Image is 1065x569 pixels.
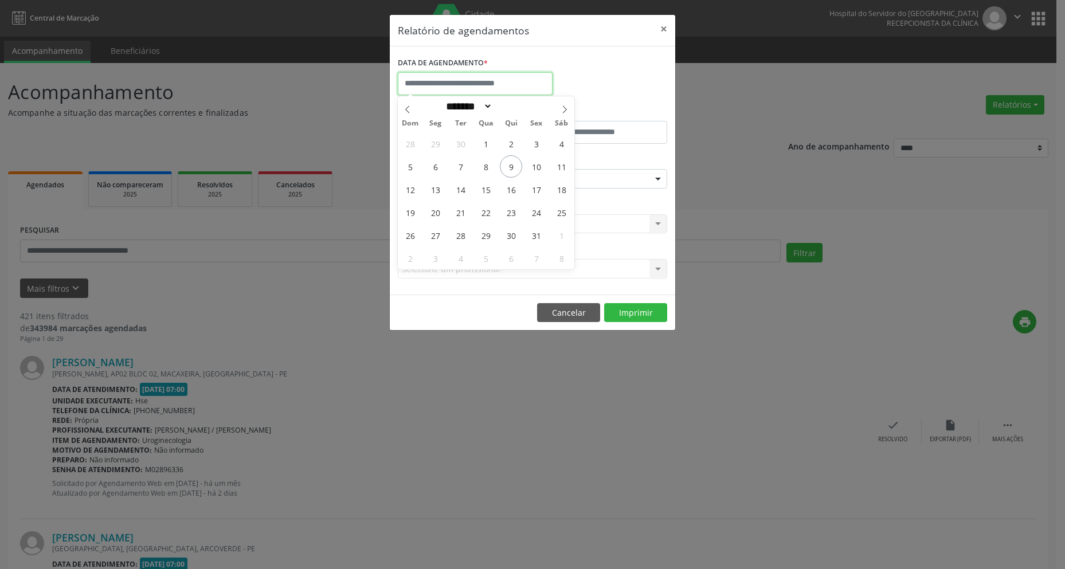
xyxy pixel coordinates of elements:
[399,201,421,223] span: Outubro 19, 2025
[449,224,472,246] span: Outubro 28, 2025
[399,247,421,269] span: Novembro 2, 2025
[449,132,472,155] span: Setembro 30, 2025
[424,201,447,223] span: Outubro 20, 2025
[475,178,497,201] span: Outubro 15, 2025
[499,120,524,127] span: Qui
[423,120,448,127] span: Seg
[398,120,423,127] span: Dom
[550,224,573,246] span: Novembro 1, 2025
[537,303,600,323] button: Cancelar
[550,178,573,201] span: Outubro 18, 2025
[449,201,472,223] span: Outubro 21, 2025
[500,178,522,201] span: Outubro 16, 2025
[398,23,529,38] h5: Relatório de agendamentos
[475,247,497,269] span: Novembro 5, 2025
[550,155,573,178] span: Outubro 11, 2025
[475,155,497,178] span: Outubro 8, 2025
[550,247,573,269] span: Novembro 8, 2025
[500,155,522,178] span: Outubro 9, 2025
[549,120,574,127] span: Sáb
[652,15,675,43] button: Close
[473,120,499,127] span: Qua
[399,178,421,201] span: Outubro 12, 2025
[535,103,667,121] label: ATÉ
[500,201,522,223] span: Outubro 23, 2025
[442,100,492,112] select: Month
[500,247,522,269] span: Novembro 6, 2025
[398,54,488,72] label: DATA DE AGENDAMENTO
[500,224,522,246] span: Outubro 30, 2025
[424,224,447,246] span: Outubro 27, 2025
[550,201,573,223] span: Outubro 25, 2025
[525,247,547,269] span: Novembro 7, 2025
[500,132,522,155] span: Outubro 2, 2025
[448,120,473,127] span: Ter
[424,247,447,269] span: Novembro 3, 2025
[604,303,667,323] button: Imprimir
[449,155,472,178] span: Outubro 7, 2025
[525,132,547,155] span: Outubro 3, 2025
[449,247,472,269] span: Novembro 4, 2025
[525,201,547,223] span: Outubro 24, 2025
[399,224,421,246] span: Outubro 26, 2025
[524,120,549,127] span: Sex
[525,224,547,246] span: Outubro 31, 2025
[449,178,472,201] span: Outubro 14, 2025
[424,178,447,201] span: Outubro 13, 2025
[525,178,547,201] span: Outubro 17, 2025
[525,155,547,178] span: Outubro 10, 2025
[424,155,447,178] span: Outubro 6, 2025
[475,201,497,223] span: Outubro 22, 2025
[550,132,573,155] span: Outubro 4, 2025
[492,100,530,112] input: Year
[399,155,421,178] span: Outubro 5, 2025
[475,132,497,155] span: Outubro 1, 2025
[424,132,447,155] span: Setembro 29, 2025
[399,132,421,155] span: Setembro 28, 2025
[475,224,497,246] span: Outubro 29, 2025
